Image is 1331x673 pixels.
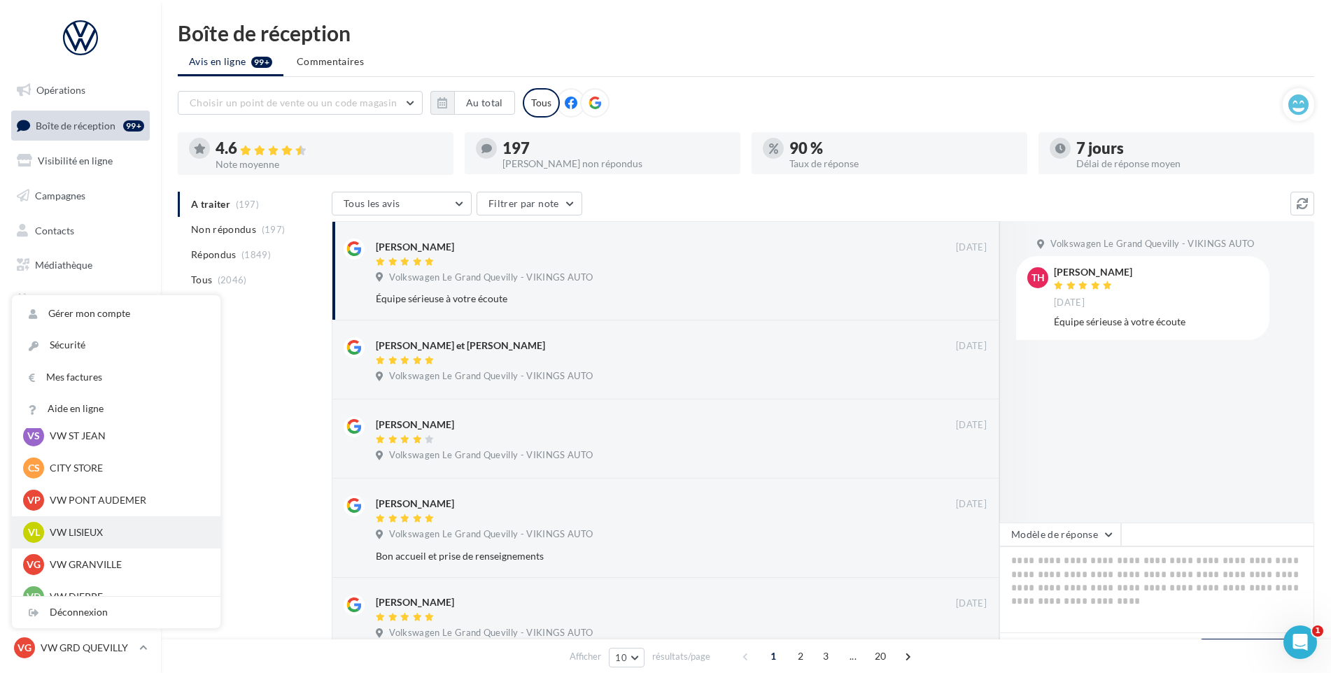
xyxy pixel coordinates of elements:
span: Répondus [191,248,237,262]
span: Afficher [570,650,601,663]
span: (2046) [218,274,247,285]
div: 7 jours [1076,141,1303,156]
div: Délai de réponse moyen [1076,159,1303,169]
span: Opérations [36,84,85,96]
p: VW DIEPPE [50,590,204,604]
span: 1 [762,645,784,667]
div: Taux de réponse [789,159,1016,169]
span: Commentaires [297,55,364,69]
p: VW PONT AUDEMER [50,493,204,507]
span: Volkswagen Le Grand Quevilly - VIKINGS AUTO [389,370,593,383]
span: Volkswagen Le Grand Quevilly - VIKINGS AUTO [389,528,593,541]
a: Visibilité en ligne [8,146,153,176]
a: Gérer mon compte [12,298,220,330]
div: Boîte de réception [178,22,1314,43]
div: 99+ [123,120,144,132]
button: Modèle de réponse [999,523,1121,546]
span: VG [17,641,31,655]
span: Volkswagen Le Grand Quevilly - VIKINGS AUTO [389,627,593,639]
span: Médiathèque [35,259,92,271]
div: [PERSON_NAME] [1054,267,1132,277]
div: 197 [502,141,729,156]
a: Mes factures [12,362,220,393]
span: VD [27,590,41,604]
div: [PERSON_NAME] non répondus [502,159,729,169]
a: Sécurité [12,330,220,361]
span: Boîte de réception [36,119,115,131]
span: Visibilité en ligne [38,155,113,167]
span: Volkswagen Le Grand Quevilly - VIKINGS AUTO [389,271,593,284]
p: VW LISIEUX [50,525,204,539]
p: CITY STORE [50,461,204,475]
span: 20 [869,645,892,667]
button: Filtrer par note [477,192,582,215]
span: VG [27,558,41,572]
a: Opérations [8,76,153,105]
a: Boîte de réception99+ [8,111,153,141]
p: VW GRD QUEVILLY [41,641,134,655]
span: VS [27,429,40,443]
span: 1 [1312,625,1323,637]
iframe: Intercom live chat [1283,625,1317,659]
span: VL [28,525,40,539]
span: Non répondus [191,222,256,236]
a: Médiathèque [8,250,153,280]
button: Au total [454,91,515,115]
span: Choisir un point de vente ou un code magasin [190,97,397,108]
span: Campagnes [35,190,85,201]
a: Aide en ligne [12,393,220,425]
span: [DATE] [1054,297,1085,309]
span: [DATE] [956,241,987,254]
span: (1849) [241,249,271,260]
p: VW ST JEAN [50,429,204,443]
div: Bon accueil et prise de renseignements [376,549,896,563]
button: Au total [430,91,515,115]
a: PLV et print personnalisable [8,320,153,362]
div: 90 % [789,141,1016,156]
a: Calendrier [8,285,153,315]
a: VG VW GRD QUEVILLY [11,635,150,661]
span: [DATE] [956,419,987,432]
a: Campagnes DataOnDemand [8,367,153,408]
div: [PERSON_NAME] et [PERSON_NAME] [376,339,545,353]
button: 10 [609,648,645,667]
a: Campagnes [8,181,153,211]
div: 4.6 [216,141,442,157]
div: Tous [523,88,560,118]
span: TH [1031,271,1045,285]
span: ... [842,645,864,667]
div: [PERSON_NAME] [376,240,454,254]
span: 10 [615,652,627,663]
span: 3 [815,645,837,667]
a: Contacts [8,216,153,246]
span: [DATE] [956,498,987,511]
span: résultats/page [652,650,710,663]
button: Choisir un point de vente ou un code magasin [178,91,423,115]
div: Équipe sérieuse à votre écoute [1054,315,1258,329]
span: VP [27,493,41,507]
div: [PERSON_NAME] [376,595,454,609]
span: 2 [789,645,812,667]
span: [DATE] [956,340,987,353]
span: [DATE] [956,597,987,610]
div: [PERSON_NAME] [376,418,454,432]
div: Note moyenne [216,160,442,169]
span: (197) [262,224,286,235]
div: Déconnexion [12,597,220,628]
span: Volkswagen Le Grand Quevilly - VIKINGS AUTO [389,449,593,462]
span: CS [28,461,40,475]
div: [PERSON_NAME] [376,497,454,511]
button: Tous les avis [332,192,472,215]
span: Contacts [35,224,74,236]
div: Équipe sérieuse à votre écoute [376,292,896,306]
p: VW GRANVILLE [50,558,204,572]
span: Tous [191,273,212,287]
span: Calendrier [35,294,82,306]
span: Volkswagen Le Grand Quevilly - VIKINGS AUTO [1050,238,1254,250]
span: Tous les avis [344,197,400,209]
